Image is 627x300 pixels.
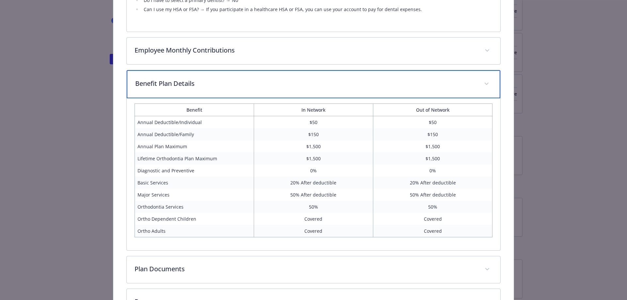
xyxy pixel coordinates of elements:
td: $150 [373,128,492,140]
td: $1,500 [373,140,492,152]
td: Annual Deductible/Individual [135,116,254,129]
td: Basic Services [135,177,254,189]
td: 50% [254,201,373,213]
td: 20% After deductible [373,177,492,189]
th: Benefit [135,104,254,116]
div: Benefit Plan Details [127,98,501,250]
td: 0% [254,165,373,177]
td: 0% [373,165,492,177]
td: $1,500 [254,140,373,152]
th: Out of Network [373,104,492,116]
td: $50 [373,116,492,129]
td: $150 [254,128,373,140]
td: $1,500 [254,152,373,165]
p: Plan Documents [135,264,477,274]
td: Annual Plan Maximum [135,140,254,152]
td: 50% [373,201,492,213]
div: Employee Monthly Contributions [127,38,501,64]
th: In Network [254,104,373,116]
td: Lifetime Orthodontia Plan Maximum [135,152,254,165]
td: Ortho Dependent Children [135,213,254,225]
td: 20% After deductible [254,177,373,189]
div: Benefit Plan Details [127,70,501,98]
div: Plan Documents [127,256,501,283]
td: Orthodontia Services [135,201,254,213]
td: $50 [254,116,373,129]
td: Major Services [135,189,254,201]
td: Covered [373,213,492,225]
td: Covered [254,225,373,237]
td: Diagnostic and Preventive [135,165,254,177]
td: $1,500 [373,152,492,165]
td: Covered [373,225,492,237]
td: Annual Deductible/Family [135,128,254,140]
td: 50% After deductible [254,189,373,201]
p: Benefit Plan Details [135,79,476,88]
p: Employee Monthly Contributions [135,45,477,55]
td: 50% After deductible [373,189,492,201]
td: Ortho Adults [135,225,254,237]
td: Covered [254,213,373,225]
li: Can I use my HSA or FSA? → If you participate in a healthcare HSA or FSA, you can use your accoun... [142,6,493,13]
